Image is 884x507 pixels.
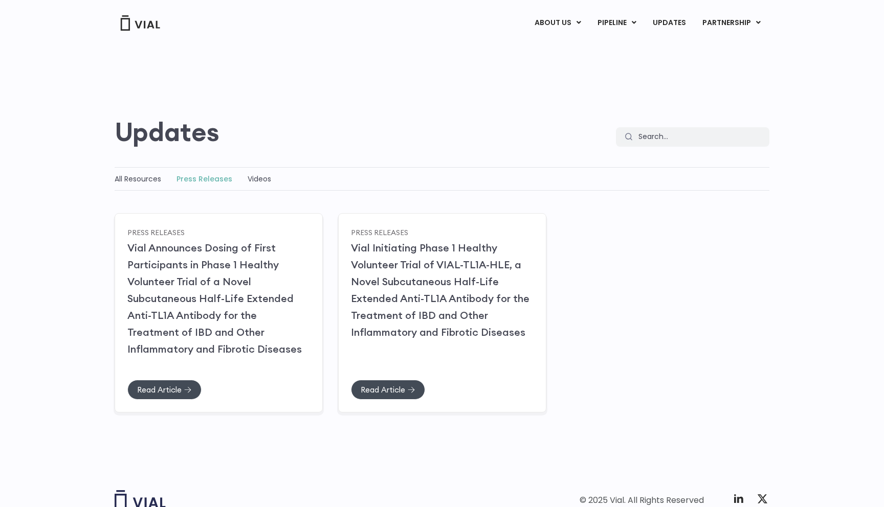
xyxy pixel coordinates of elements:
[351,241,529,338] a: Vial Initiating Phase 1 Healthy Volunteer Trial of VIAL-TL1A-HLE, a Novel Subcutaneous Half-Life ...
[632,127,769,147] input: Search...
[137,386,182,394] span: Read Article
[645,14,694,32] a: UPDATES
[120,15,161,31] img: Vial Logo
[115,117,219,147] h2: Updates
[351,227,408,237] a: Press Releases
[248,174,271,184] a: Videos
[580,495,704,506] div: © 2025 Vial. All Rights Reserved
[589,14,644,32] a: PIPELINEMenu Toggle
[351,380,425,400] a: Read Article
[127,241,302,355] a: Vial Announces Dosing of First Participants in Phase 1 Healthy Volunteer Trial of a Novel Subcuta...
[526,14,589,32] a: ABOUT USMenu Toggle
[694,14,769,32] a: PARTNERSHIPMenu Toggle
[176,174,232,184] a: Press Releases
[127,227,185,237] a: Press Releases
[361,386,405,394] span: Read Article
[115,174,161,184] a: All Resources
[127,380,202,400] a: Read Article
